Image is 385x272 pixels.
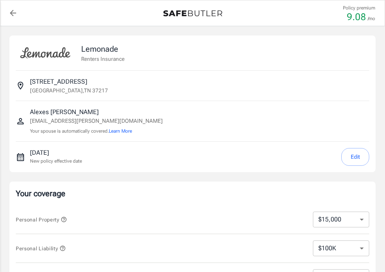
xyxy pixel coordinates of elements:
[5,5,21,21] a: back to quotes
[343,4,375,11] p: Policy premium
[30,77,87,86] p: [STREET_ADDRESS]
[16,116,25,126] svg: Insured person
[81,43,125,55] p: Lemonade
[16,244,66,253] button: Personal Liability
[30,86,108,94] p: [GEOGRAPHIC_DATA] , TN 37217
[30,128,163,135] p: Your spouse is automatically covered.
[341,148,369,166] button: Edit
[109,128,132,135] button: Learn More
[163,10,222,17] img: Back to quotes
[347,12,366,22] p: 9.08
[16,188,369,199] p: Your coverage
[30,158,82,165] p: New policy effective date
[16,246,66,251] span: Personal Liability
[16,81,25,90] svg: Insured address
[16,217,67,223] span: Personal Property
[30,148,82,158] p: [DATE]
[30,107,163,117] p: Alexes [PERSON_NAME]
[16,42,75,64] img: Lemonade
[368,15,375,22] p: /mo
[81,55,125,63] p: Renters Insurance
[16,215,67,224] button: Personal Property
[16,152,25,162] svg: New policy start date
[30,117,163,125] p: [EMAIL_ADDRESS][PERSON_NAME][DOMAIN_NAME]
